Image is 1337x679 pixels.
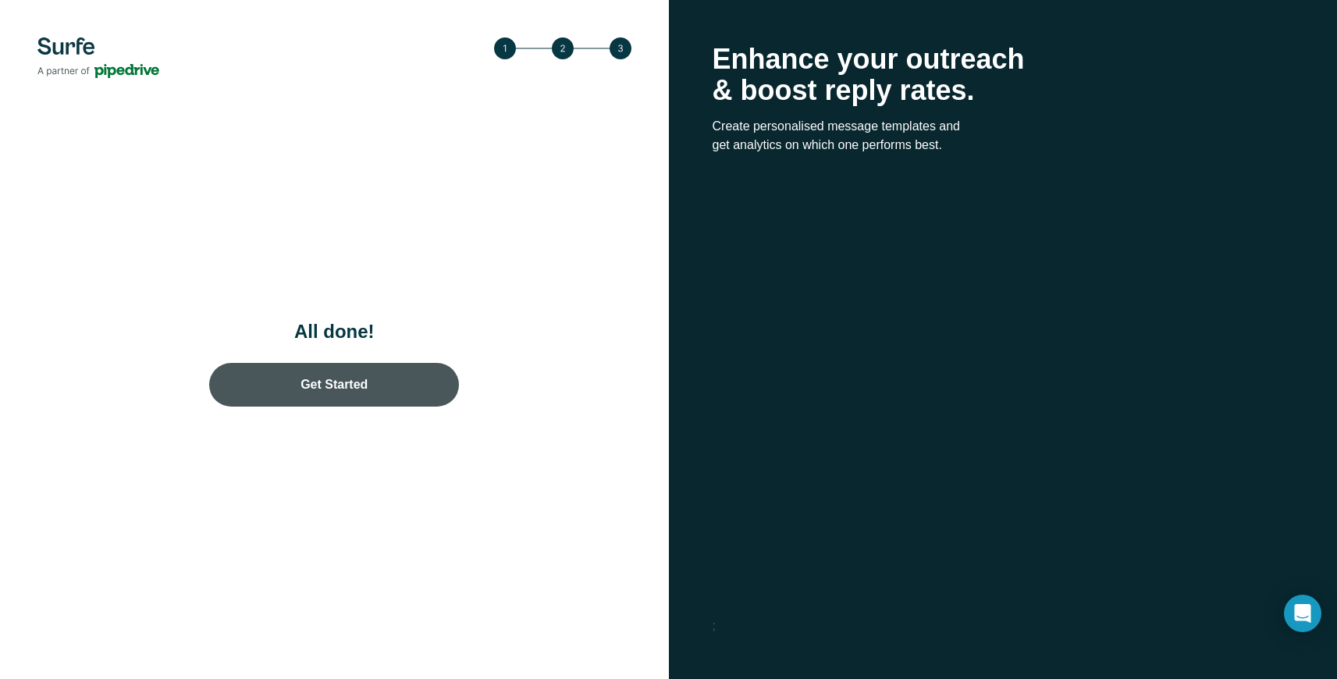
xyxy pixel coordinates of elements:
img: Surfe's logo [37,37,159,78]
a: Get Started [209,363,459,407]
p: Create personalised message templates and [713,117,1294,136]
p: & boost reply rates. [713,75,1294,106]
h1: All done! [178,319,490,344]
iframe: YouTube video player [753,233,1253,538]
p: get analytics on which one performs best. [713,136,1294,155]
div: Open Intercom Messenger [1284,595,1321,632]
p: Enhance your outreach [713,44,1294,75]
img: Step 3 [494,37,631,59]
